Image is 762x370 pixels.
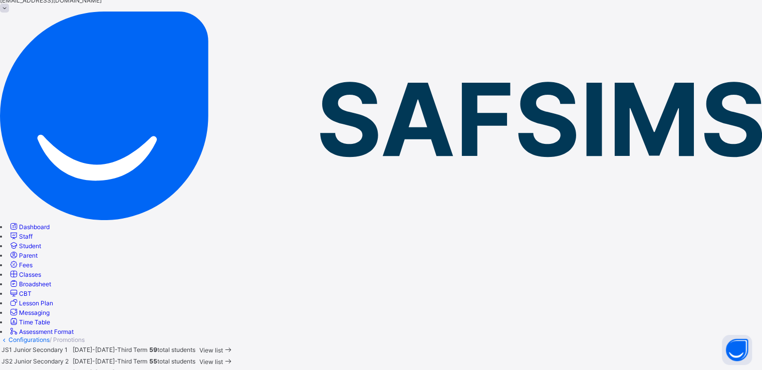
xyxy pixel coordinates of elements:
[19,233,33,240] span: Staff
[149,357,157,365] b: 55
[19,280,51,288] span: Broadsheet
[722,335,752,365] button: Open asap
[19,223,50,231] span: Dashboard
[9,242,41,250] a: Student
[9,309,50,316] a: Messaging
[19,299,53,307] span: Lesson Plan
[199,346,223,354] span: View list
[19,318,50,326] span: Time Table
[117,357,147,365] span: Third Term
[19,242,41,250] span: Student
[9,271,41,278] a: Classes
[12,346,68,353] span: Junior Secondary 1
[9,299,53,307] a: Lesson Plan
[117,346,147,353] span: Third Term
[2,346,12,353] span: JS1
[50,336,85,343] span: / Promotions
[9,223,50,231] a: Dashboard
[19,252,38,259] span: Parent
[149,346,195,353] span: total students
[9,336,50,343] a: Configurations
[19,290,32,297] span: CBT
[19,328,74,335] span: Assessment Format
[9,261,33,269] a: Fees
[199,358,223,365] span: View list
[9,290,32,297] a: CBT
[73,357,117,365] span: [DATE]-[DATE] -
[9,233,33,240] a: Staff
[9,328,74,335] a: Assessment Format
[13,357,69,365] span: Junior Secondary 2
[149,357,195,365] span: total students
[9,280,51,288] a: Broadsheet
[73,346,117,353] span: [DATE]-[DATE] -
[9,318,50,326] a: Time Table
[19,261,33,269] span: Fees
[19,309,50,316] span: Messaging
[9,252,38,259] a: Parent
[149,346,157,353] b: 59
[2,357,13,365] span: JS2
[19,271,41,278] span: Classes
